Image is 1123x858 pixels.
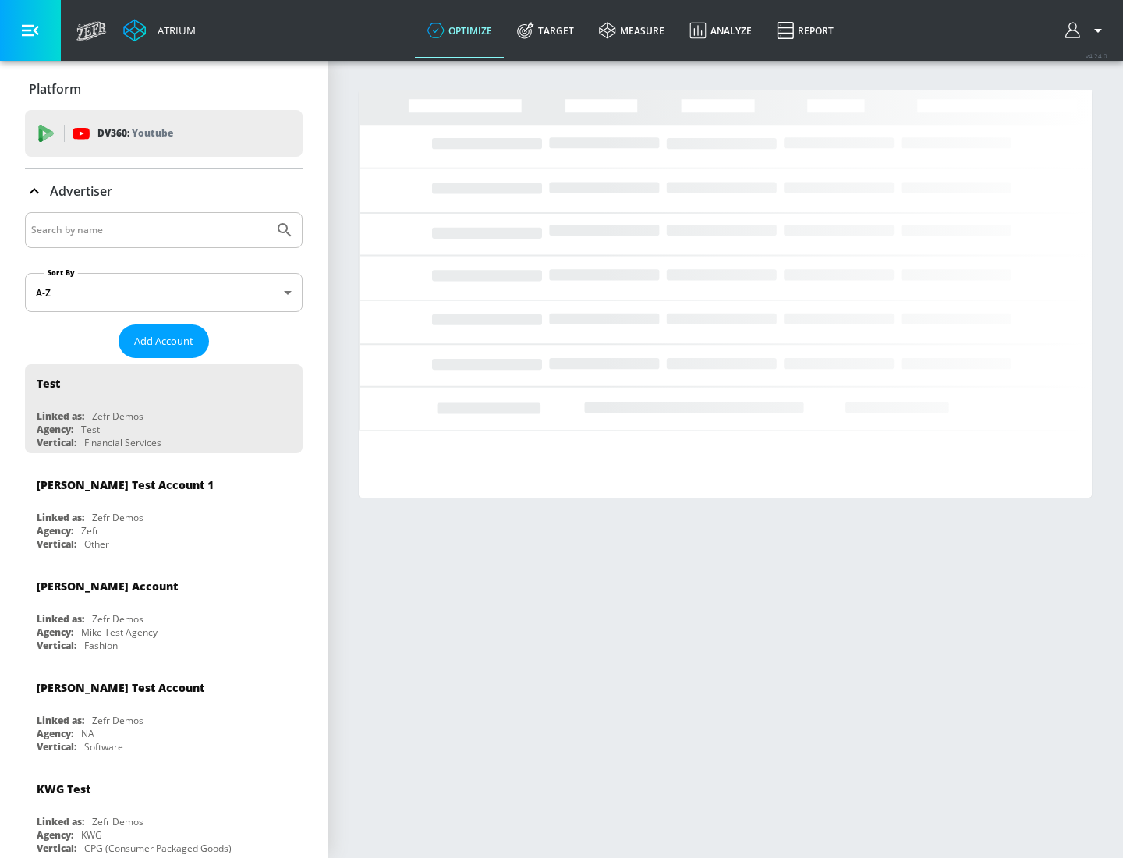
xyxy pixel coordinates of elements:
[92,714,143,727] div: Zefr Demos
[132,125,173,141] p: Youtube
[25,567,303,656] div: [PERSON_NAME] AccountLinked as:Zefr DemosAgency:Mike Test AgencyVertical:Fashion
[84,537,109,551] div: Other
[44,268,78,278] label: Sort By
[37,626,73,639] div: Agency:
[25,668,303,757] div: [PERSON_NAME] Test AccountLinked as:Zefr DemosAgency:NAVertical:Software
[84,639,118,652] div: Fashion
[25,67,303,111] div: Platform
[151,23,196,37] div: Atrium
[84,740,123,753] div: Software
[81,727,94,740] div: NA
[37,680,204,695] div: [PERSON_NAME] Test Account
[37,579,178,594] div: [PERSON_NAME] Account
[37,423,73,436] div: Agency:
[764,2,846,58] a: Report
[119,324,209,358] button: Add Account
[37,436,76,449] div: Vertical:
[81,626,158,639] div: Mike Test Agency
[37,537,76,551] div: Vertical:
[37,409,84,423] div: Linked as:
[586,2,677,58] a: measure
[37,477,214,492] div: [PERSON_NAME] Test Account 1
[81,828,102,842] div: KWG
[37,727,73,740] div: Agency:
[37,714,84,727] div: Linked as:
[37,815,84,828] div: Linked as:
[37,639,76,652] div: Vertical:
[25,110,303,157] div: DV360: Youtube
[37,612,84,626] div: Linked as:
[25,466,303,555] div: [PERSON_NAME] Test Account 1Linked as:Zefr DemosAgency:ZefrVertical:Other
[50,183,112,200] p: Advertiser
[29,80,81,97] p: Platform
[123,19,196,42] a: Atrium
[81,524,99,537] div: Zefr
[92,815,143,828] div: Zefr Demos
[134,332,193,350] span: Add Account
[92,511,143,524] div: Zefr Demos
[31,220,267,240] input: Search by name
[677,2,764,58] a: Analyze
[84,436,161,449] div: Financial Services
[37,782,90,796] div: KWG Test
[92,612,143,626] div: Zefr Demos
[84,842,232,855] div: CPG (Consumer Packaged Goods)
[25,169,303,213] div: Advertiser
[505,2,586,58] a: Target
[415,2,505,58] a: optimize
[92,409,143,423] div: Zefr Demos
[37,842,76,855] div: Vertical:
[25,364,303,453] div: TestLinked as:Zefr DemosAgency:TestVertical:Financial Services
[81,423,100,436] div: Test
[37,524,73,537] div: Agency:
[37,740,76,753] div: Vertical:
[37,376,60,391] div: Test
[37,828,73,842] div: Agency:
[25,273,303,312] div: A-Z
[37,511,84,524] div: Linked as:
[1086,51,1107,60] span: v 4.24.0
[97,125,173,142] p: DV360:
